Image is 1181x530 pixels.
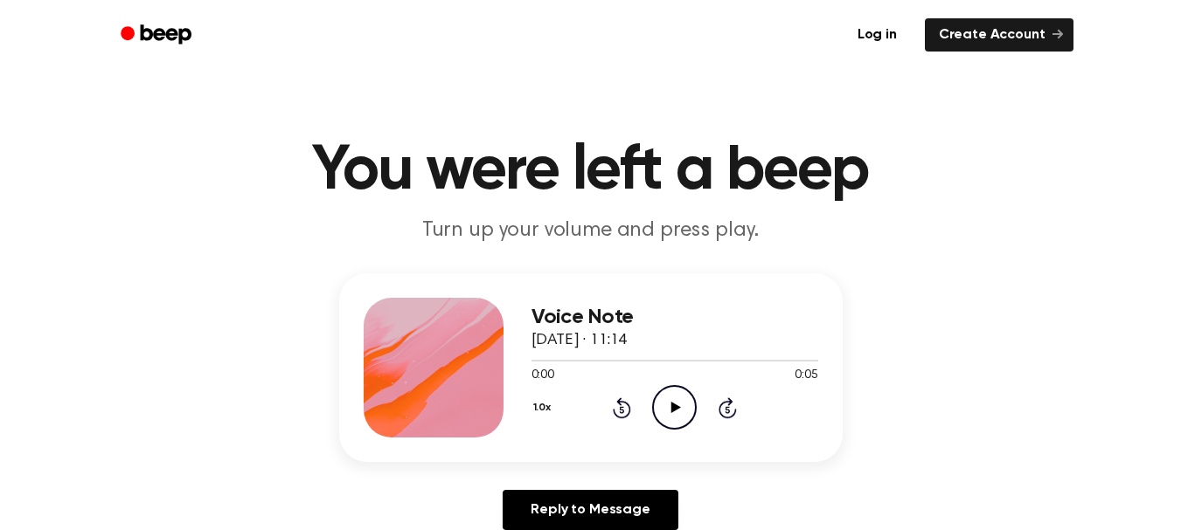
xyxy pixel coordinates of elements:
h1: You were left a beep [143,140,1039,203]
p: Turn up your volume and press play. [255,217,927,245]
a: Create Account [925,18,1073,52]
button: 1.0x [531,393,558,423]
span: [DATE] · 11:14 [531,333,628,348]
a: Reply to Message [503,490,677,530]
h3: Voice Note [531,306,818,329]
a: Beep [108,18,207,52]
span: 0:00 [531,367,554,385]
span: 0:05 [795,367,817,385]
a: Log in [840,15,914,55]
